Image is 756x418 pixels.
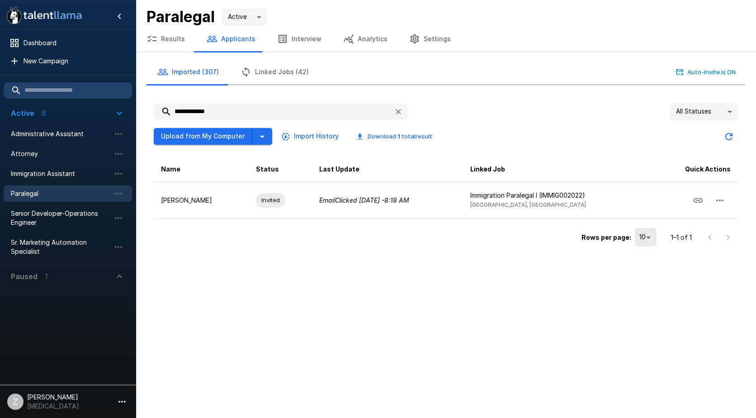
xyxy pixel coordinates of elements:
b: 1 [397,133,400,140]
button: Import History [279,128,342,145]
button: Interview [266,26,332,52]
th: Name [154,157,249,182]
span: Copy Interview Link [687,195,709,203]
button: Analytics [332,26,398,52]
button: Updated Today - 5:14 PM [720,128,738,146]
th: Last Update [312,157,463,182]
p: [PERSON_NAME] [161,196,241,205]
span: [GEOGRAPHIC_DATA], [GEOGRAPHIC_DATA] [470,201,586,208]
button: Linked Jobs (42) [230,59,320,85]
th: Status [249,157,312,182]
button: Settings [398,26,462,52]
button: Applicants [196,26,266,52]
b: Paralegal [146,7,215,26]
button: Auto-Invite is ON [674,65,738,79]
p: Rows per page: [581,233,631,242]
i: Email Clicked [DATE] - 8:18 AM [319,196,409,204]
div: Active [222,9,267,26]
div: All Statuses [670,103,738,120]
span: Invited [256,196,285,204]
button: Imported (307) [146,59,230,85]
th: Quick Actions [651,157,738,182]
button: Upload from My Computer [154,128,252,145]
div: 10 [635,228,657,246]
button: Download 1 totalresult [350,129,439,143]
p: 1–1 of 1 [671,233,692,242]
p: Immigration Paralegal I (IMMIG002022) [470,191,644,200]
th: Linked Job [463,157,651,182]
button: Results [136,26,196,52]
